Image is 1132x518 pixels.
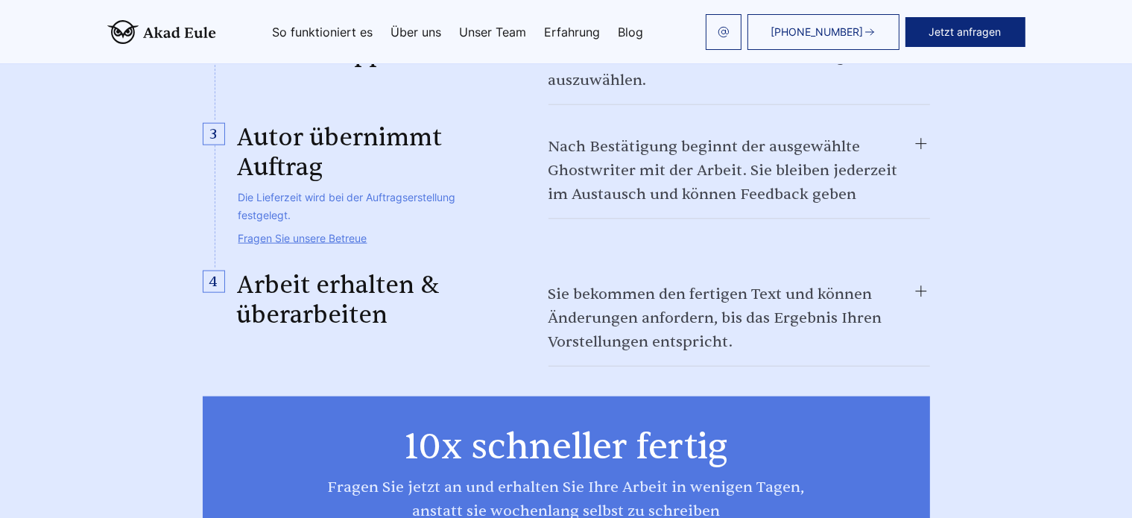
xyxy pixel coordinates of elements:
button: Jetzt anfragen [905,17,1025,47]
a: Fragen Sie unsere Betreue [238,232,367,244]
summary: Nach Bestätigung beginnt der ausgewählte Ghostwriter mit der Arbeit. Sie bleiben jederzeit im Aus... [548,135,930,206]
a: Erfahrung [544,26,600,38]
a: Unser Team [459,26,526,38]
img: email [718,26,730,38]
h3: Autor übernimmt Auftrag [203,123,483,183]
h2: 10x schneller fertig [322,426,811,468]
a: So funktioniert es [272,26,373,38]
span: Die Lieferzeit wird bei der Auftragserstellung festgelegt. [238,191,456,221]
a: [PHONE_NUMBER] [747,14,899,50]
summary: Sie bekommen den fertigen Text und können Änderungen anfordern, bis das Ergebnis Ihren Vorstellun... [548,282,930,354]
a: Blog [618,26,643,38]
img: logo [107,20,216,44]
span: [PHONE_NUMBER] [771,26,864,38]
h3: Arbeit erhalten & überarbeiten [203,271,483,330]
a: Über uns [390,26,441,38]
